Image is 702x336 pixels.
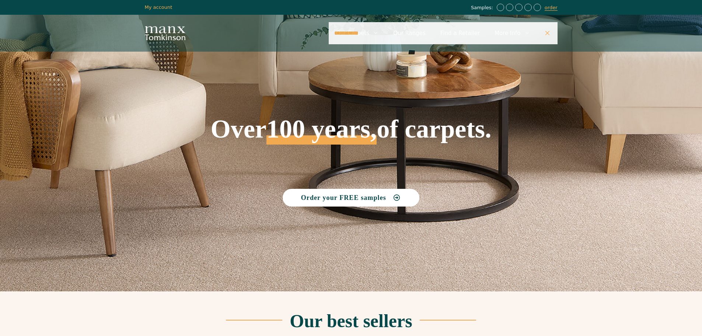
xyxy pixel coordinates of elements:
a: Order your FREE samples [283,189,420,207]
span: Samples: [471,5,495,11]
span: 100 years, [266,122,377,145]
h1: Over of carpets. [145,63,558,145]
a: Close Search Bar [537,22,558,44]
span: Order your FREE samples [301,194,386,201]
a: My account [145,4,172,10]
img: Manx Tomkinson [145,26,185,40]
a: order [545,5,558,11]
h2: Our best sellers [290,312,412,330]
nav: Primary [329,22,558,44]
